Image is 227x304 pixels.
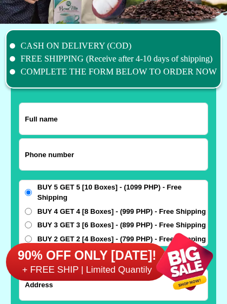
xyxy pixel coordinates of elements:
[6,248,168,264] h6: 90% OFF ONLY [DATE]!
[19,103,208,134] input: Input full_name
[10,39,217,52] li: CASH ON DELIVERY (COD)
[10,52,217,65] li: FREE SHIPPING (Receive after 4-10 days of shipping)
[6,264,168,276] h6: + FREE SHIP | Limited Quantily
[25,208,32,215] input: BUY 4 GET 4 [8 Boxes] - (999 PHP) - Free Shipping
[19,139,208,170] input: Input phone_number
[37,182,208,203] span: BUY 5 GET 5 [10 Boxes] - (1099 PHP) - Free Shipping
[10,65,217,78] li: COMPLETE THE FORM BELOW TO ORDER NOW
[25,189,32,196] input: BUY 5 GET 5 [10 Boxes] - (1099 PHP) - Free Shipping
[37,206,206,217] span: BUY 4 GET 4 [8 Boxes] - (999 PHP) - Free Shipping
